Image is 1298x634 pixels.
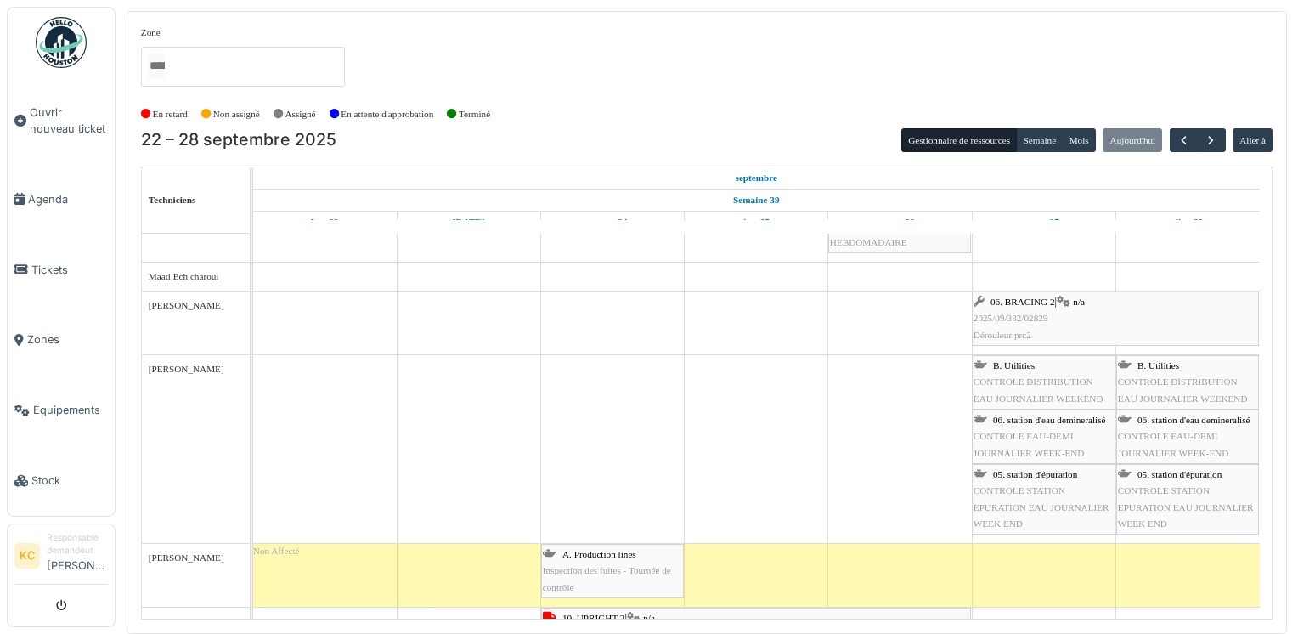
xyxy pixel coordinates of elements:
span: BEAMLINE3 POH HEBDOMADAIRE [830,221,907,247]
span: CONTROLE STATION EPURATION EAU JOURNALIER WEEK END [1118,485,1254,528]
span: Ouvrir nouveau ticket [30,105,108,137]
span: Techniciens [149,195,196,205]
span: Maati Ech charoui [149,271,219,281]
a: KC Responsable demandeur[PERSON_NAME] [14,531,108,585]
button: Aller à [1233,128,1273,152]
a: Stock [8,445,115,516]
span: CONTROLE EAU-DEMI JOURNALIER WEEK-END [1118,431,1229,457]
li: [PERSON_NAME] [47,531,108,580]
span: A. Production lines [562,549,636,559]
span: B. Utilities [1137,360,1179,371]
span: [PERSON_NAME] [149,300,224,310]
span: n/a [1073,297,1085,307]
span: 05. station d'épuration [993,469,1077,479]
span: CONTROLE DISTRIBUTION EAU JOURNALIER WEEKEND [973,376,1103,403]
span: Stock [31,473,108,489]
span: 2025/09/332/02829 [973,313,1048,323]
button: Semaine [1016,128,1063,152]
span: Dérouleur prc2 [973,330,1031,340]
input: Tous [148,54,165,78]
div: Responsable demandeur [47,531,108,558]
span: B. Utilities [993,360,1035,371]
label: Assigné [285,107,316,122]
h2: 22 – 28 septembre 2025 [141,130,336,150]
span: 06. BRACING 2 [990,297,1055,307]
button: Suivant [1197,128,1225,153]
a: 24 septembre 2025 [593,212,631,233]
a: 26 septembre 2025 [882,212,919,233]
a: 23 septembre 2025 [449,212,489,233]
a: Zones [8,305,115,376]
button: Aujourd'hui [1103,128,1162,152]
span: Agenda [28,191,108,207]
a: Tickets [8,235,115,305]
span: Inspection des fuites - Tournée de contrôle [543,565,671,592]
span: 06. station d'eau demineralisé [993,415,1106,425]
li: KC [14,543,40,569]
span: n/a [643,613,655,623]
label: Zone [141,25,161,40]
a: Ouvrir nouveau ticket [8,77,115,164]
span: 06. station d'eau demineralisé [1137,415,1250,425]
span: Tickets [31,262,108,278]
a: Équipements [8,375,115,445]
span: [PERSON_NAME] [149,552,224,563]
span: Équipements [33,402,108,418]
div: | [973,294,1257,343]
button: Mois [1062,128,1096,152]
span: 10. UPRIGHT 2 [562,613,624,623]
label: En retard [153,107,188,122]
a: Agenda [8,164,115,235]
a: 22 septembre 2025 [731,167,782,189]
a: 27 septembre 2025 [1024,212,1064,233]
span: CONTROLE DISTRIBUTION EAU JOURNALIER WEEKEND [1118,376,1248,403]
button: Précédent [1170,128,1198,153]
span: [PERSON_NAME] [149,364,224,374]
a: 25 septembre 2025 [738,212,774,233]
a: Semaine 39 [729,190,783,211]
span: 05. station d'épuration [1137,469,1222,479]
span: CONTROLE EAU-DEMI JOURNALIER WEEK-END [973,431,1085,457]
a: 28 septembre 2025 [1169,212,1207,233]
img: Badge_color-CXgf-gQk.svg [36,17,87,68]
span: Non Affecté [253,546,300,556]
label: Terminé [459,107,490,122]
label: En attente d'approbation [341,107,433,122]
span: [PERSON_NAME] [149,616,224,626]
a: 22 septembre 2025 [307,212,342,233]
label: Non assigné [213,107,260,122]
button: Gestionnaire de ressources [901,128,1017,152]
span: CONTROLE STATION EPURATION EAU JOURNALIER WEEK END [973,485,1109,528]
span: Zones [27,331,108,348]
